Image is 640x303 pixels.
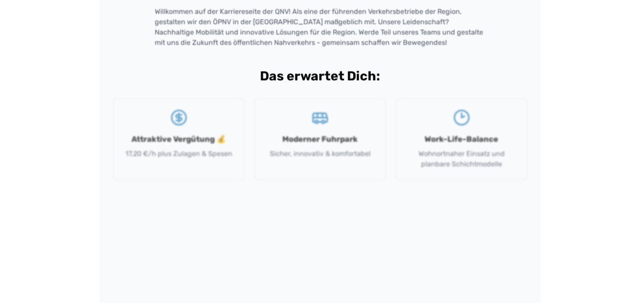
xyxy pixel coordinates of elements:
h3: Attraktive Vergütung 💰 [131,133,226,145]
p: Wohnortnaher Einsatz und planbare Schichtmodelle [407,149,516,169]
h3: Work-Life-Balance [425,133,498,145]
p: Willkommen auf der Karriereseite der QNV! Als eine der führenden Verkehrsbetriebe der Region, ges... [155,6,486,48]
svg: Bus [312,109,329,126]
svg: Clock2 [453,109,470,126]
h2: Das erwartet Dich: [113,68,527,84]
h3: Moderner Fuhrpark [282,133,358,145]
p: Sicher, innovativ & komfortabel [270,149,371,159]
svg: CircleDollarSign [170,109,187,126]
p: 17,20 €/h plus Zulagen & Spesen [125,149,232,159]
